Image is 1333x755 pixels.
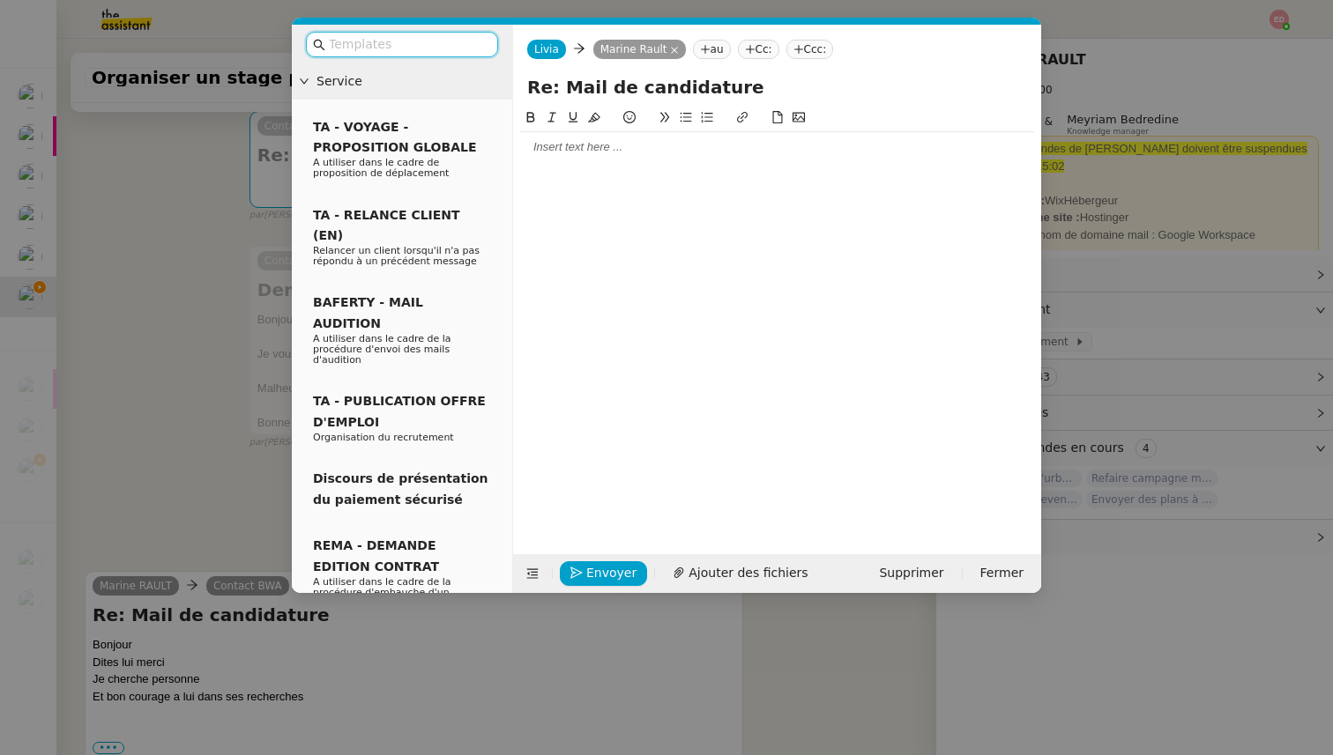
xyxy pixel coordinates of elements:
[292,64,512,99] div: Service
[313,295,423,329] span: BAFERTY - MAIL AUDITION
[313,333,451,366] span: A utiliser dans le cadre de la procédure d'envoi des mails d'audition
[786,40,834,59] nz-tag: Ccc:
[527,74,1027,100] input: Subject
[738,40,779,59] nz-tag: Cc:
[560,561,647,586] button: Envoyer
[693,40,731,59] nz-tag: au
[313,432,454,443] span: Organisation du recrutement
[313,471,488,506] span: Discours de présentation du paiement sécurisé
[879,563,943,583] span: Supprimer
[313,394,486,428] span: TA - PUBLICATION OFFRE D'EMPLOI
[313,120,476,154] span: TA - VOYAGE - PROPOSITION GLOBALE
[586,563,637,583] span: Envoyer
[313,157,449,179] span: A utiliser dans le cadre de proposition de déplacement
[313,576,451,609] span: A utiliser dans le cadre de la procédure d'embauche d'un nouveau salarié
[313,245,480,267] span: Relancer un client lorsqu'il n'a pas répondu à un précédent message
[868,561,954,586] button: Supprimer
[970,561,1034,586] button: Fermer
[316,71,505,92] span: Service
[534,43,559,56] span: Livia
[980,563,1024,583] span: Fermer
[593,40,686,59] nz-tag: Marine Rault
[662,561,818,586] button: Ajouter des fichiers
[689,563,808,583] span: Ajouter des fichiers
[313,208,460,242] span: TA - RELANCE CLIENT (EN)
[329,34,488,55] input: Templates
[313,538,439,573] span: REMA - DEMANDE EDITION CONTRAT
